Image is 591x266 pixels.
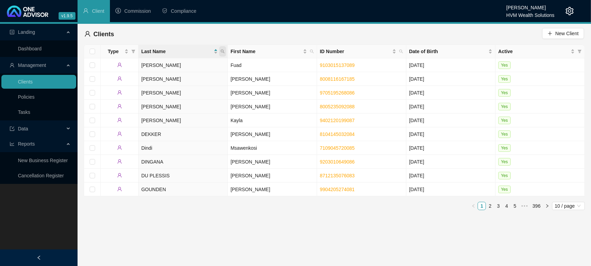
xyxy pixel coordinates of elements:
[506,9,554,17] div: HVM Wealth Solutions
[115,8,121,13] span: dollar
[503,202,510,210] a: 4
[565,7,574,15] span: setting
[406,183,496,196] td: [DATE]
[117,159,122,164] span: user
[406,114,496,127] td: [DATE]
[555,30,579,37] span: New Client
[101,45,139,58] th: Type
[498,130,511,138] span: Yes
[221,49,225,53] span: search
[83,8,89,13] span: user
[409,48,487,55] span: Date of Birth
[10,141,14,146] span: line-chart
[320,159,355,165] a: 9203010649086
[18,126,28,131] span: Data
[228,86,317,100] td: [PERSON_NAME]
[139,169,228,183] td: DU PLESSIS
[139,72,228,86] td: [PERSON_NAME]
[548,31,552,36] span: plus
[506,2,554,9] div: [PERSON_NAME]
[320,104,355,109] a: 8005235092088
[139,183,228,196] td: GOUNDEN
[117,62,122,67] span: user
[117,104,122,109] span: user
[495,202,502,210] a: 3
[139,114,228,127] td: [PERSON_NAME]
[228,58,317,72] td: Fuad
[117,187,122,191] span: user
[543,202,551,210] button: right
[530,202,543,210] li: 396
[320,145,355,151] a: 7109045720085
[131,49,135,53] span: filter
[478,202,486,210] a: 1
[84,31,91,37] span: user
[117,145,122,150] span: user
[578,49,582,53] span: filter
[219,46,226,57] span: search
[576,46,583,57] span: filter
[228,141,317,155] td: Msawenkosi
[139,58,228,72] td: [PERSON_NAME]
[93,31,114,38] span: Clients
[320,62,355,68] a: 9103015137089
[228,114,317,127] td: Kayla
[406,72,496,86] td: [DATE]
[320,187,355,192] a: 9904205274081
[18,94,34,100] a: Policies
[139,155,228,169] td: DINGANA
[542,28,584,39] button: New Client
[519,202,530,210] li: Next 5 Pages
[10,126,14,131] span: import
[406,155,496,169] td: [DATE]
[10,63,14,68] span: user
[494,202,502,210] li: 3
[511,202,519,210] a: 5
[498,75,511,83] span: Yes
[530,202,542,210] a: 396
[486,202,494,210] li: 2
[18,141,35,147] span: Reports
[320,76,355,82] a: 8008116167185
[406,45,496,58] th: Date of Birth
[406,141,496,155] td: [DATE]
[543,202,551,210] li: Next Page
[406,169,496,183] td: [DATE]
[320,118,355,123] a: 9402120199087
[37,255,41,260] span: left
[308,46,315,57] span: search
[141,48,212,55] span: Last Name
[496,45,585,58] th: Active
[18,158,68,163] a: New Business Register
[117,118,122,122] span: user
[228,72,317,86] td: [PERSON_NAME]
[7,6,48,17] img: 2df55531c6924b55f21c4cf5d4484680-logo-light.svg
[406,100,496,114] td: [DATE]
[228,169,317,183] td: [PERSON_NAME]
[486,202,494,210] a: 2
[498,61,511,69] span: Yes
[162,8,167,13] span: safety
[320,173,355,178] a: 8712135076083
[498,172,511,179] span: Yes
[498,186,511,193] span: Yes
[310,49,314,53] span: search
[130,46,137,57] span: filter
[103,48,123,55] span: Type
[228,45,317,58] th: First Name
[545,204,549,208] span: right
[18,109,30,115] a: Tasks
[117,76,122,81] span: user
[18,46,42,51] a: Dashboard
[18,79,33,85] a: Clients
[228,127,317,141] td: [PERSON_NAME]
[471,204,476,208] span: left
[92,8,104,14] span: Client
[498,117,511,124] span: Yes
[228,100,317,114] td: [PERSON_NAME]
[406,58,496,72] td: [DATE]
[228,155,317,169] td: [PERSON_NAME]
[320,90,355,96] a: 9705195268086
[231,48,302,55] span: First Name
